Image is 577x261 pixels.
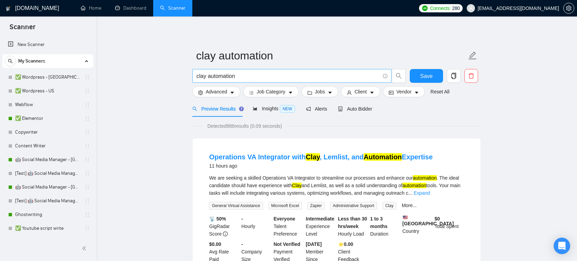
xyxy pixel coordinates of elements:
a: setting [563,5,574,11]
div: Hourly [240,215,272,238]
button: search [392,69,406,83]
a: ✅ Youtube script write [15,222,80,235]
span: caret-down [328,90,332,95]
mark: Clay [292,183,302,188]
img: upwork-logo.png [422,5,428,11]
b: Intermediate [306,216,334,222]
span: Preview Results [192,106,242,112]
span: holder [84,171,90,176]
div: We are seeking a skilled Operations VA Integrator to streamline our processes and enhance our . T... [209,174,464,197]
span: bars [249,90,254,95]
a: homeHome [81,5,101,11]
span: double-left [82,245,89,252]
div: Experience Level [304,215,337,238]
span: caret-down [414,90,419,95]
span: General Virtual Assistance [209,202,263,209]
span: user [347,90,352,95]
span: NEW [280,105,295,113]
b: 1 to 3 months [370,216,388,229]
span: Save [420,72,432,80]
div: Open Intercom Messenger [554,238,570,254]
span: holder [84,226,90,231]
span: Scanner [4,22,41,36]
input: Scanner name... [196,47,467,64]
a: 🤖 Social Media Manager - [GEOGRAPHIC_DATA] [15,153,80,167]
span: Alerts [306,106,327,112]
b: $0.00 [209,241,221,247]
span: caret-down [230,90,235,95]
a: Copywriter [15,125,80,139]
span: idcard [389,90,394,95]
b: 📡 50% [209,216,226,222]
div: Country [401,215,433,238]
img: 🇺🇸 [403,215,408,220]
b: Not Verified [274,241,301,247]
a: dashboardDashboard [115,5,146,11]
a: [Test] 🤖 Social Media Manager - [GEOGRAPHIC_DATA] [15,167,80,180]
span: info-circle [223,231,228,236]
span: holder [84,102,90,107]
a: ✅ Wordpress - [GEOGRAPHIC_DATA] [15,70,80,84]
span: holder [84,143,90,149]
span: Client [354,88,367,95]
span: Advanced [206,88,227,95]
span: Detected 986 results (0.09 seconds) [203,122,287,130]
b: - [241,216,243,222]
b: $ 0 [434,216,440,222]
button: copy [447,69,461,83]
mark: Clay [306,153,320,161]
span: info-circle [383,74,387,78]
div: 11 hours ago [209,162,433,170]
button: setting [563,3,574,14]
b: Less than 30 hrs/week [338,216,367,229]
a: Ghostwriting [15,208,80,222]
span: holder [84,212,90,217]
b: Everyone [274,216,295,222]
a: Content Writer [15,139,80,153]
div: Duration [369,215,401,238]
span: notification [306,106,311,111]
button: Save [410,69,443,83]
span: user [468,6,473,11]
span: holder [84,116,90,121]
span: copy [447,73,460,79]
a: Webflow [15,98,80,112]
b: ⭐️ 0.00 [338,241,353,247]
button: idcardVendorcaret-down [383,86,425,97]
a: 🤖 Social Media Manager - [GEOGRAPHIC_DATA] [15,180,80,194]
span: edit [468,51,477,60]
span: My Scanners [18,54,45,68]
b: - [241,241,243,247]
div: Tooltip anchor [238,106,245,112]
a: More... [402,203,417,208]
a: Reset All [430,88,449,95]
span: Jobs [315,88,325,95]
span: Vendor [396,88,411,95]
mark: Automation [364,153,402,161]
mark: automation [413,175,437,181]
a: ✅ Elementor [15,112,80,125]
div: Total Spent [433,215,465,238]
button: barsJob Categorycaret-down [243,86,298,97]
span: search [5,59,15,64]
button: settingAdvancedcaret-down [192,86,240,97]
button: userClientcaret-down [341,86,380,97]
span: Insights [253,106,295,111]
a: ✅ Wordpress - US [15,84,80,98]
img: logo [6,3,11,14]
button: delete [464,69,478,83]
span: search [392,73,405,79]
span: robot [338,106,343,111]
span: ... [408,190,412,196]
a: Operations VA Integrator withClay, Lemlist, andAutomationExpertise [209,153,433,161]
span: 280 [452,4,460,12]
a: ✅ Speed optimization [15,235,80,249]
span: setting [198,90,203,95]
b: [GEOGRAPHIC_DATA] [403,215,454,226]
div: GigRadar Score [208,215,240,238]
div: Hourly Load [337,215,369,238]
a: searchScanner [160,5,185,11]
span: caret-down [370,90,374,95]
span: folder [307,90,312,95]
li: New Scanner [2,38,93,52]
